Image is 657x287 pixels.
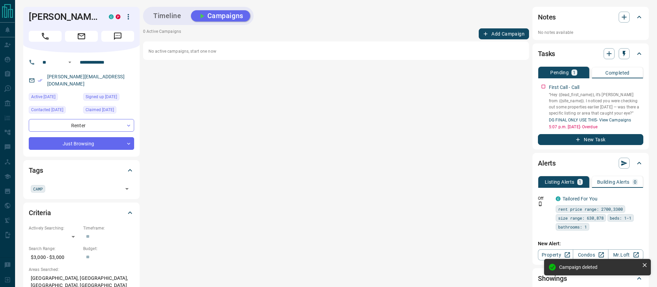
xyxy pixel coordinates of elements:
p: Actively Searching: [29,225,80,231]
button: Open [122,184,132,194]
span: beds: 1-1 [610,214,631,221]
div: Notes [538,9,643,25]
p: $3,000 - $3,000 [29,252,80,263]
a: Mr.Loft [608,249,643,260]
span: Email [65,31,98,42]
h2: Showings [538,273,567,284]
div: Campaign deleted [559,264,639,270]
p: Timeframe: [83,225,134,231]
span: Message [101,31,134,42]
p: No notes available [538,29,643,36]
div: property.ca [116,14,120,19]
h2: Notes [538,12,556,23]
h2: Criteria [29,207,51,218]
p: Off [538,195,552,201]
span: Claimed [DATE] [86,106,114,113]
a: [PERSON_NAME][EMAIL_ADDRESS][DOMAIN_NAME] [47,74,125,87]
p: 5:07 p.m. [DATE] - Overdue [549,124,643,130]
button: Add Campaign [479,28,529,39]
p: Budget: [83,246,134,252]
p: 1 [579,180,581,184]
h2: Tags [29,165,43,176]
button: Campaigns [191,10,250,22]
span: Contacted [DATE] [31,106,63,113]
p: Completed [605,70,630,75]
div: Showings [538,270,643,287]
p: No active campaigns, start one now [149,48,524,54]
p: Building Alerts [597,180,630,184]
div: condos.ca [556,196,561,201]
h2: Tasks [538,48,555,59]
svg: Push Notification Only [538,201,543,206]
a: Condos [573,249,608,260]
div: condos.ca [109,14,114,19]
button: Open [66,58,74,66]
span: CAMP [33,185,43,192]
span: rent price range: 2700,3300 [558,206,623,212]
p: 0 Active Campaigns [143,28,181,39]
div: Alerts [538,155,643,171]
div: Wed Jul 30 2025 [29,106,80,116]
span: Signed up [DATE] [86,93,117,100]
div: Mon Apr 04 2022 [83,93,134,103]
h2: Alerts [538,158,556,169]
p: Search Range: [29,246,80,252]
div: Tasks [538,45,643,62]
span: size range: 630,878 [558,214,604,221]
h1: [PERSON_NAME] [29,11,99,22]
div: Tags [29,162,134,179]
a: DG FINAL ONLY USE THIS- View Campaigns [549,118,631,122]
div: Just Browsing [29,137,134,150]
div: Wed Jul 30 2025 [29,93,80,103]
div: Renter [29,119,134,132]
a: Property [538,249,573,260]
div: Wed Jul 30 2025 [83,106,134,116]
button: Timeline [146,10,188,22]
p: “Hey {{lead_first_name}}, it’s [PERSON_NAME] from {{site_name}}. I noticed you were checking out ... [549,92,643,116]
span: Active [DATE] [31,93,55,100]
p: Listing Alerts [545,180,575,184]
span: Call [29,31,62,42]
p: Pending [550,70,569,75]
svg: Email Verified [38,78,42,83]
p: 1 [573,70,576,75]
button: New Task [538,134,643,145]
p: 0 [634,180,636,184]
span: bathrooms: 1 [558,223,587,230]
p: First Call - Call [549,84,579,91]
div: Criteria [29,205,134,221]
p: New Alert: [538,240,643,247]
a: Tailored For You [563,196,597,201]
p: Areas Searched: [29,266,134,273]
